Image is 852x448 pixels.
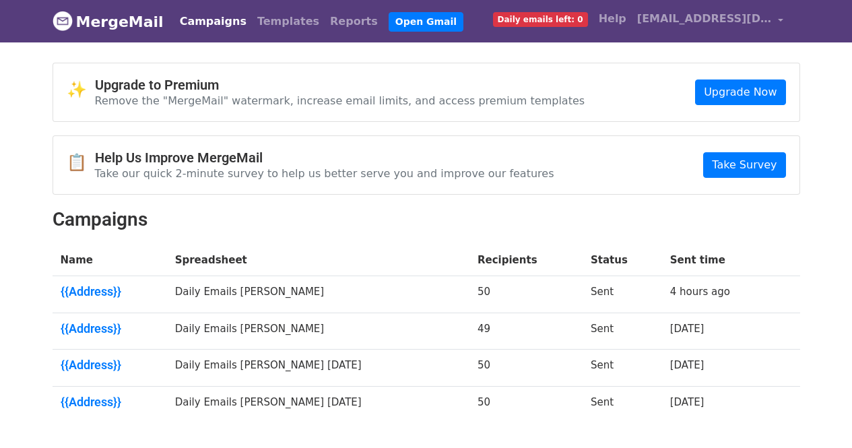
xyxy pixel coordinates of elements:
p: Take our quick 2-minute survey to help us better serve you and improve our features [95,166,554,181]
td: Daily Emails [PERSON_NAME] [167,313,469,350]
a: [DATE] [670,323,704,335]
a: {{Address}} [61,395,159,410]
td: Daily Emails [PERSON_NAME] [DATE] [167,386,469,422]
td: 50 [469,350,583,387]
td: Sent [583,313,662,350]
a: Help [593,5,632,32]
a: Campaigns [174,8,252,35]
a: {{Address}} [61,284,159,299]
h2: Campaigns [53,208,800,231]
p: Remove the "MergeMail" watermark, increase email limits, and access premium templates [95,94,585,108]
td: Sent [583,276,662,313]
td: Daily Emails [PERSON_NAME] [167,276,469,313]
a: [EMAIL_ADDRESS][DOMAIN_NAME] [632,5,789,37]
td: 50 [469,386,583,422]
a: Take Survey [703,152,785,178]
a: [DATE] [670,359,704,371]
td: 50 [469,276,583,313]
a: Templates [252,8,325,35]
h4: Upgrade to Premium [95,77,585,93]
a: Reports [325,8,383,35]
th: Status [583,245,662,276]
a: Daily emails left: 0 [488,5,593,32]
a: MergeMail [53,7,164,36]
a: {{Address}} [61,358,159,373]
a: Open Gmail [389,12,463,32]
td: Sent [583,350,662,387]
a: 4 hours ago [670,286,730,298]
th: Sent time [662,245,776,276]
a: [DATE] [670,396,704,408]
span: 📋 [67,153,95,172]
th: Spreadsheet [167,245,469,276]
th: Recipients [469,245,583,276]
td: 49 [469,313,583,350]
span: [EMAIL_ADDRESS][DOMAIN_NAME] [637,11,772,27]
a: Upgrade Now [695,79,785,105]
span: ✨ [67,80,95,100]
td: Sent [583,386,662,422]
a: {{Address}} [61,321,159,336]
h4: Help Us Improve MergeMail [95,150,554,166]
td: Daily Emails [PERSON_NAME] [DATE] [167,350,469,387]
th: Name [53,245,167,276]
img: MergeMail logo [53,11,73,31]
span: Daily emails left: 0 [493,12,588,27]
